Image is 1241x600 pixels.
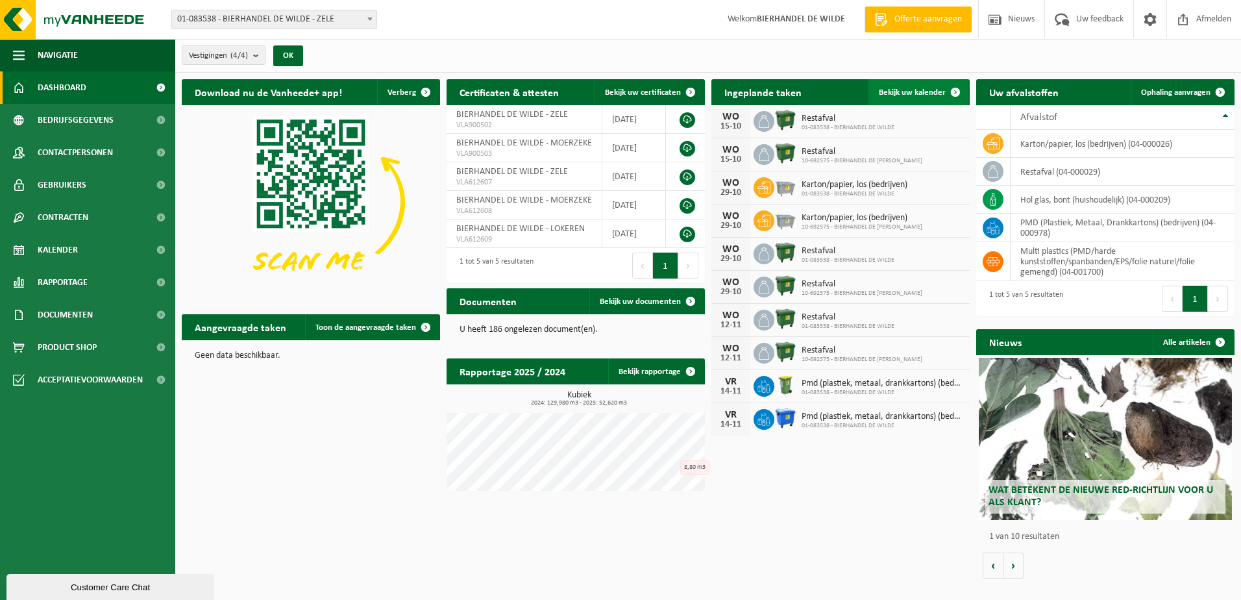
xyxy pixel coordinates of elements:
span: VLA900503 [456,149,592,159]
div: 29-10 [718,188,744,197]
td: karton/papier, los (bedrijven) (04-000026) [1011,130,1235,158]
td: [DATE] [602,219,666,248]
div: VR [718,410,744,420]
span: Restafval [802,312,894,323]
div: WO [718,211,744,221]
td: hol glas, bont (huishoudelijk) (04-000209) [1011,186,1235,214]
span: Karton/papier, los (bedrijven) [802,213,922,223]
span: VLA612608 [456,206,592,216]
span: 01-083538 - BIERHANDEL DE WILDE - ZELE [171,10,377,29]
span: Contracten [38,201,88,234]
span: 01-083538 - BIERHANDEL DE WILDE [802,389,963,397]
button: Next [1208,286,1228,312]
span: Restafval [802,246,894,256]
div: 12-11 [718,354,744,363]
span: Verberg [387,88,416,97]
a: Bekijk rapportage [608,358,704,384]
span: Ophaling aanvragen [1141,88,1210,97]
p: U heeft 186 ongelezen document(en). [460,325,692,334]
div: WO [718,178,744,188]
td: PMD (Plastiek, Metaal, Drankkartons) (bedrijven) (04-000978) [1011,214,1235,242]
h2: Nieuws [976,329,1035,355]
a: Alle artikelen [1153,329,1233,355]
div: 14-11 [718,387,744,396]
span: 01-083538 - BIERHANDEL DE WILDE [802,190,907,198]
td: [DATE] [602,105,666,134]
button: Volgende [1003,553,1024,579]
strong: BIERHANDEL DE WILDE [757,14,845,24]
div: 1 tot 5 van 5 resultaten [453,251,534,280]
span: 01-083538 - BIERHANDEL DE WILDE [802,323,894,331]
a: Ophaling aanvragen [1131,79,1233,105]
a: Bekijk uw kalender [868,79,968,105]
div: WO [718,145,744,155]
h2: Download nu de Vanheede+ app! [182,79,355,105]
span: Bekijk uw certificaten [605,88,681,97]
span: Restafval [802,114,894,124]
span: Restafval [802,147,922,157]
button: 1 [653,253,678,279]
div: 8,80 m3 [680,460,709,475]
span: Gebruikers [38,169,86,201]
button: Vestigingen(4/4) [182,45,265,65]
span: 2024: 129,980 m3 - 2025: 52,620 m3 [453,400,705,406]
span: Pmd (plastiek, metaal, drankkartons) (bedrijven) [802,412,963,422]
span: 10-692575 - BIERHANDEL DE [PERSON_NAME] [802,356,922,364]
div: WO [718,112,744,122]
button: Previous [1162,286,1183,312]
span: BIERHANDEL DE WILDE - LOKEREN [456,224,585,234]
div: 1 tot 5 van 5 resultaten [983,284,1063,313]
td: [DATE] [602,162,666,191]
img: WB-1100-HPE-GN-01 [774,109,796,131]
button: 1 [1183,286,1208,312]
img: WB-1100-HPE-GN-01 [774,242,796,264]
div: 12-11 [718,321,744,330]
span: Product Shop [38,331,97,364]
h2: Rapportage 2025 / 2024 [447,358,578,384]
button: OK [273,45,303,66]
h2: Ingeplande taken [711,79,815,105]
span: Bekijk uw kalender [879,88,946,97]
span: Wat betekent de nieuwe RED-richtlijn voor u als klant? [989,485,1213,508]
img: WB-2500-GAL-GY-01 [774,208,796,231]
p: Geen data beschikbaar. [195,351,427,360]
td: [DATE] [602,134,666,162]
h2: Aangevraagde taken [182,314,299,340]
td: restafval (04-000029) [1011,158,1235,186]
span: Bedrijfsgegevens [38,104,114,136]
div: 15-10 [718,155,744,164]
span: Karton/papier, los (bedrijven) [802,180,907,190]
td: multi plastics (PMD/harde kunststoffen/spanbanden/EPS/folie naturel/folie gemengd) (04-001700) [1011,242,1235,281]
span: Pmd (plastiek, metaal, drankkartons) (bedrijven) [802,379,963,389]
a: Bekijk uw certificaten [595,79,704,105]
span: Toon de aangevraagde taken [315,323,416,332]
div: 29-10 [718,221,744,231]
count: (4/4) [230,51,248,60]
img: WB-1100-HPE-GN-01 [774,308,796,330]
div: WO [718,277,744,288]
a: Offerte aanvragen [865,6,972,32]
span: 01-083538 - BIERHANDEL DE WILDE [802,124,894,132]
span: BIERHANDEL DE WILDE - MOERZEKE [456,138,592,148]
span: BIERHANDEL DE WILDE - ZELE [456,167,568,177]
img: WB-0240-HPE-GN-50 [774,374,796,396]
span: BIERHANDEL DE WILDE - ZELE [456,110,568,119]
a: Bekijk uw documenten [589,288,704,314]
span: Restafval [802,279,922,290]
span: BIERHANDEL DE WILDE - MOERZEKE [456,195,592,205]
h2: Documenten [447,288,530,314]
div: 14-11 [718,420,744,429]
span: Vestigingen [189,46,248,66]
img: WB-2500-GAL-GY-01 [774,175,796,197]
span: Contactpersonen [38,136,113,169]
span: Dashboard [38,71,86,104]
span: 01-083538 - BIERHANDEL DE WILDE [802,422,963,430]
span: 10-692575 - BIERHANDEL DE [PERSON_NAME] [802,290,922,297]
div: 15-10 [718,122,744,131]
button: Previous [632,253,653,279]
h2: Uw afvalstoffen [976,79,1072,105]
span: 10-692575 - BIERHANDEL DE [PERSON_NAME] [802,157,922,165]
button: Vorige [983,553,1003,579]
span: Navigatie [38,39,78,71]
